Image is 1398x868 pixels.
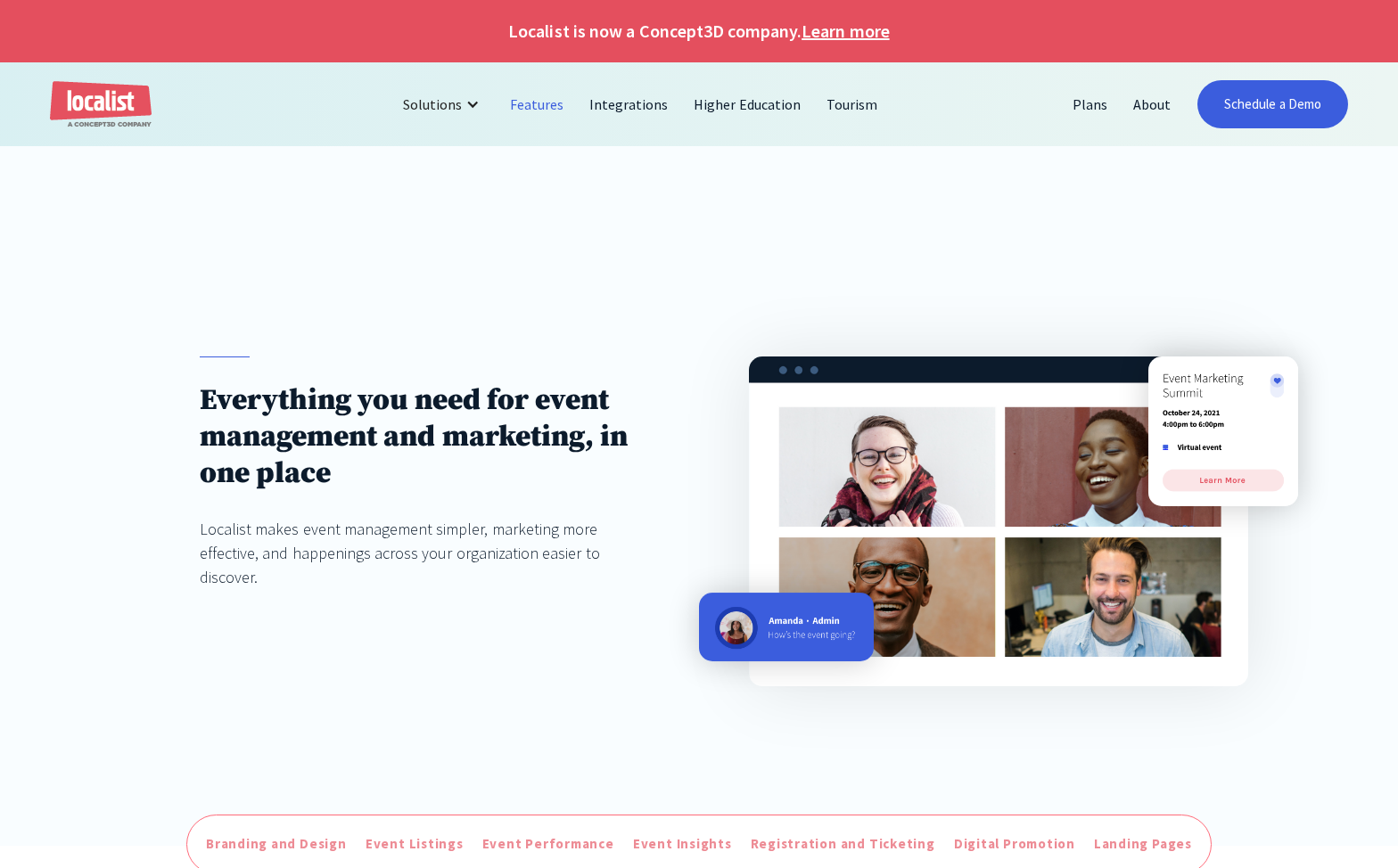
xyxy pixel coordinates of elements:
[954,834,1075,855] div: Digital Promotion
[498,83,577,126] a: Features
[814,83,891,126] a: Tourism
[201,830,351,859] a: Branding and Design
[751,834,935,855] div: Registration and Ticketing
[629,830,736,859] a: Event Insights
[1060,83,1121,126] a: Plans
[361,830,468,859] a: Event Listings
[1090,830,1197,859] a: Landing Pages
[390,83,498,126] div: Solutions
[950,830,1080,859] a: Digital Promotion
[403,94,462,115] div: Solutions
[1197,80,1348,128] a: Schedule a Demo
[366,834,464,855] div: Event Listings
[50,81,152,128] a: home
[577,83,681,126] a: Integrations
[482,834,614,855] div: Event Performance
[681,83,814,126] a: Higher Education
[1121,83,1184,126] a: About
[206,834,347,855] div: Branding and Design
[200,517,649,589] div: Localist makes event management simpler, marketing more effective, and happenings across your org...
[478,830,619,859] a: Event Performance
[802,18,889,45] a: Learn more
[746,830,940,859] a: Registration and Ticketing
[633,834,732,855] div: Event Insights
[200,382,649,492] h1: Everything you need for event management and marketing, in one place
[1094,834,1192,855] div: Landing Pages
